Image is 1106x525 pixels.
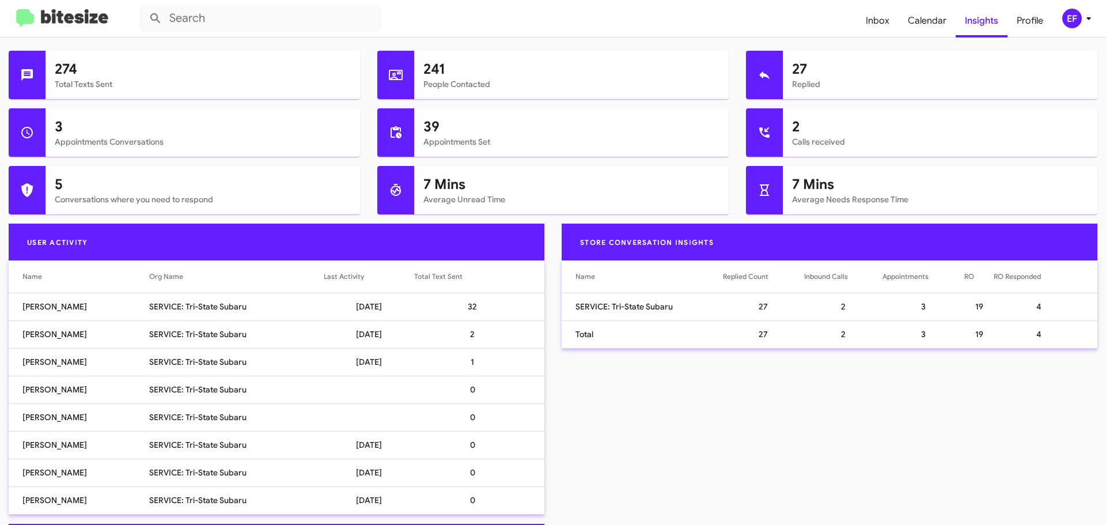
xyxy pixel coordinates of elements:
[22,271,149,282] div: Name
[994,271,1041,282] div: RO Responded
[414,348,544,376] td: 1
[149,271,183,282] div: Org Name
[804,271,848,282] div: Inbound Calls
[792,78,1088,90] mat-card-subtitle: Replied
[423,118,719,136] h1: 39
[18,238,97,247] span: User Activity
[414,293,544,320] td: 32
[149,403,324,431] td: SERVICE: Tri-State Subaru
[9,320,149,348] td: [PERSON_NAME]
[9,459,149,486] td: [PERSON_NAME]
[149,293,324,320] td: SERVICE: Tri-State Subaru
[9,403,149,431] td: [PERSON_NAME]
[149,376,324,403] td: SERVICE: Tri-State Subaru
[414,403,544,431] td: 0
[1052,9,1093,28] button: EF
[9,348,149,376] td: [PERSON_NAME]
[423,78,719,90] mat-card-subtitle: People Contacted
[882,293,964,320] td: 3
[55,118,351,136] h1: 3
[55,175,351,194] h1: 5
[324,320,415,348] td: [DATE]
[804,293,882,320] td: 2
[792,194,1088,205] mat-card-subtitle: Average Needs Response Time
[882,320,964,348] td: 3
[575,271,595,282] div: Name
[9,431,149,459] td: [PERSON_NAME]
[723,320,804,348] td: 27
[149,348,324,376] td: SERVICE: Tri-State Subaru
[324,459,415,486] td: [DATE]
[9,376,149,403] td: [PERSON_NAME]
[423,60,719,78] h1: 241
[324,271,364,282] div: Last Activity
[882,271,964,282] div: Appointments
[324,271,415,282] div: Last Activity
[1007,4,1052,37] a: Profile
[792,118,1088,136] h1: 2
[149,459,324,486] td: SERVICE: Tri-State Subaru
[139,5,381,32] input: Search
[792,60,1088,78] h1: 27
[22,271,42,282] div: Name
[723,271,804,282] div: Replied Count
[964,320,994,348] td: 19
[414,271,531,282] div: Total Text Sent
[899,4,956,37] a: Calendar
[994,293,1097,320] td: 4
[324,486,415,514] td: [DATE]
[423,175,719,194] h1: 7 Mins
[804,271,882,282] div: Inbound Calls
[414,486,544,514] td: 0
[882,271,929,282] div: Appointments
[575,271,723,282] div: Name
[324,431,415,459] td: [DATE]
[723,293,804,320] td: 27
[423,136,719,148] mat-card-subtitle: Appointments Set
[9,293,149,320] td: [PERSON_NAME]
[956,4,1007,37] a: Insights
[324,348,415,376] td: [DATE]
[149,271,324,282] div: Org Name
[55,60,351,78] h1: 274
[562,293,723,320] td: SERVICE: Tri-State Subaru
[9,486,149,514] td: [PERSON_NAME]
[414,271,463,282] div: Total Text Sent
[994,320,1097,348] td: 4
[792,175,1088,194] h1: 7 Mins
[414,376,544,403] td: 0
[964,271,994,282] div: RO
[857,4,899,37] a: Inbox
[994,271,1084,282] div: RO Responded
[1062,9,1082,28] div: EF
[149,431,324,459] td: SERVICE: Tri-State Subaru
[964,293,994,320] td: 19
[55,194,351,205] mat-card-subtitle: Conversations where you need to respond
[792,136,1088,148] mat-card-subtitle: Calls received
[804,320,882,348] td: 2
[571,238,723,247] span: Store Conversation Insights
[423,194,719,205] mat-card-subtitle: Average Unread Time
[414,320,544,348] td: 2
[723,271,768,282] div: Replied Count
[149,320,324,348] td: SERVICE: Tri-State Subaru
[55,78,351,90] mat-card-subtitle: Total Texts Sent
[55,136,351,148] mat-card-subtitle: Appointments Conversations
[964,271,974,282] div: RO
[324,293,415,320] td: [DATE]
[414,459,544,486] td: 0
[414,431,544,459] td: 0
[562,320,723,348] td: Total
[149,486,324,514] td: SERVICE: Tri-State Subaru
